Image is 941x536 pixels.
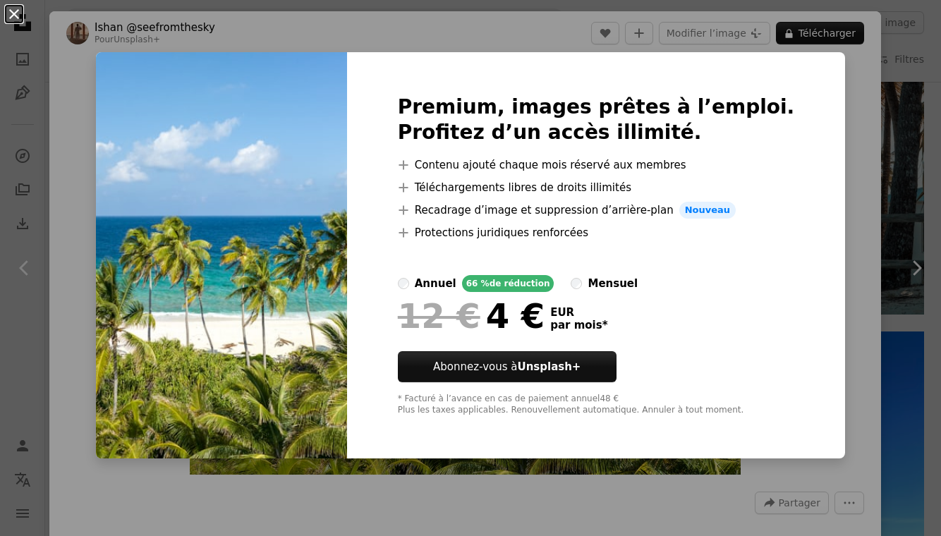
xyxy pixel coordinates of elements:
[398,298,545,334] div: 4 €
[415,275,456,292] div: annuel
[588,275,638,292] div: mensuel
[398,202,795,219] li: Recadrage d’image et suppression d’arrière-plan
[517,360,581,373] strong: Unsplash+
[96,52,347,458] img: premium_photo-1680339680335-7e3b8572fc00
[679,202,736,219] span: Nouveau
[398,278,409,289] input: annuel66 %de réduction
[571,278,582,289] input: mensuel
[398,179,795,196] li: Téléchargements libres de droits illimités
[462,275,554,292] div: 66 % de réduction
[550,306,607,319] span: EUR
[398,351,617,382] button: Abonnez-vous àUnsplash+
[550,319,607,331] span: par mois *
[398,95,795,145] h2: Premium, images prêtes à l’emploi. Profitez d’un accès illimité.
[398,157,795,173] li: Contenu ajouté chaque mois réservé aux membres
[398,298,480,334] span: 12 €
[398,394,795,416] div: * Facturé à l’avance en cas de paiement annuel 48 € Plus les taxes applicables. Renouvellement au...
[398,224,795,241] li: Protections juridiques renforcées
